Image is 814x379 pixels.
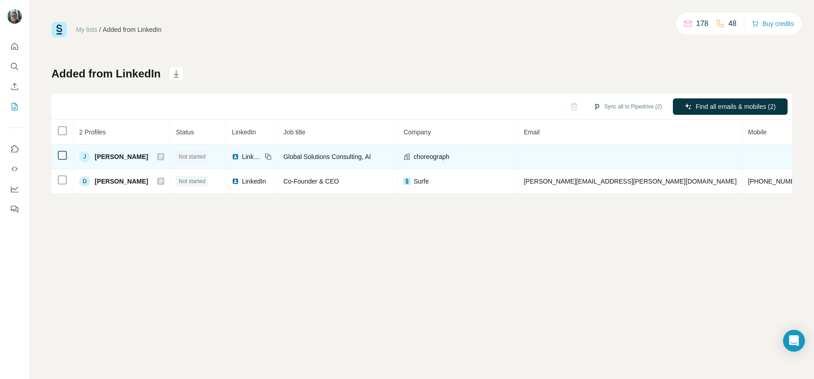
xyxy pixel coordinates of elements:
span: LinkedIn [242,152,262,161]
button: Feedback [7,201,22,217]
button: Use Surfe API [7,161,22,177]
button: Find all emails & mobiles (2) [673,98,788,115]
button: Quick start [7,38,22,55]
div: J [79,151,90,162]
span: [PERSON_NAME] [95,177,148,186]
img: Surfe Logo [51,22,67,37]
img: company-logo [403,178,411,185]
span: [PERSON_NAME][EMAIL_ADDRESS][PERSON_NAME][DOMAIN_NAME] [524,178,737,185]
span: [PERSON_NAME] [95,152,148,161]
h1: Added from LinkedIn [51,67,161,81]
span: Job title [283,128,305,136]
img: LinkedIn logo [232,178,239,185]
span: Global Solutions Consulting, AI [283,153,371,160]
div: D [79,176,90,187]
span: Not started [178,153,205,161]
span: Not started [178,177,205,185]
span: [PHONE_NUMBER] [748,178,805,185]
button: Sync all to Pipedrive (2) [587,100,668,113]
button: Dashboard [7,181,22,197]
button: Search [7,58,22,75]
button: Use Surfe on LinkedIn [7,141,22,157]
span: Email [524,128,539,136]
img: LinkedIn logo [232,153,239,160]
button: Enrich CSV [7,78,22,95]
span: choreograph [413,152,449,161]
div: Added from LinkedIn [103,25,162,34]
span: LinkedIn [242,177,266,186]
span: LinkedIn [232,128,256,136]
button: Buy credits [752,17,794,30]
span: 2 Profiles [79,128,106,136]
p: 178 [696,18,708,29]
button: My lists [7,98,22,115]
p: 48 [728,18,737,29]
li: / [99,25,101,34]
img: Avatar [7,9,22,24]
span: Status [176,128,194,136]
span: Mobile [748,128,767,136]
a: My lists [76,26,97,33]
div: Open Intercom Messenger [783,330,805,352]
span: Company [403,128,431,136]
span: Co-Founder & CEO [283,178,339,185]
span: Find all emails & mobiles (2) [696,102,776,111]
span: Surfe [413,177,428,186]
